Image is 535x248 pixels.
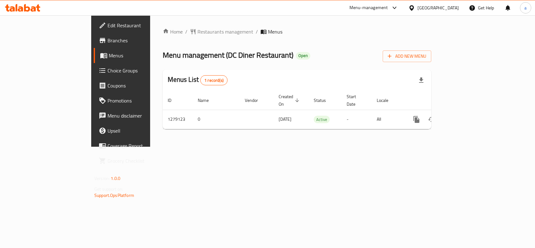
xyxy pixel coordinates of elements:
[163,28,431,35] nav: breadcrumb
[193,110,240,129] td: 0
[383,50,431,62] button: Add New Menu
[314,97,334,104] span: Status
[108,82,176,89] span: Coupons
[108,127,176,135] span: Upsell
[349,4,388,12] div: Menu-management
[108,67,176,74] span: Choice Groups
[296,53,310,58] span: Open
[347,93,364,108] span: Start Date
[163,48,293,62] span: Menu management ( DC Diner Restaurant )
[342,110,372,129] td: -
[190,28,253,35] a: Restaurants management
[94,33,181,48] a: Branches
[372,110,404,129] td: All
[200,75,228,85] div: Total records count
[94,18,181,33] a: Edit Restaurant
[279,115,291,123] span: [DATE]
[108,97,176,104] span: Promotions
[94,138,181,153] a: Coverage Report
[198,97,217,104] span: Name
[94,93,181,108] a: Promotions
[197,28,253,35] span: Restaurants management
[256,28,258,35] li: /
[201,77,227,83] span: 1 record(s)
[314,116,330,123] span: Active
[414,73,429,88] div: Export file
[409,112,424,127] button: more
[108,157,176,165] span: Grocery Checklist
[108,112,176,119] span: Menu disclaimer
[404,91,474,110] th: Actions
[268,28,282,35] span: Menus
[185,28,187,35] li: /
[424,112,439,127] button: Change Status
[245,97,266,104] span: Vendor
[168,97,180,104] span: ID
[94,153,181,168] a: Grocery Checklist
[417,4,459,11] div: [GEOGRAPHIC_DATA]
[524,4,527,11] span: a
[109,52,176,59] span: Menus
[94,63,181,78] a: Choice Groups
[111,174,120,182] span: 1.0.0
[163,91,474,129] table: enhanced table
[108,37,176,44] span: Branches
[94,78,181,93] a: Coupons
[279,93,301,108] span: Created On
[108,22,176,29] span: Edit Restaurant
[108,142,176,150] span: Coverage Report
[94,185,123,193] span: Get support on:
[94,48,181,63] a: Menus
[377,97,396,104] span: Locale
[94,191,134,199] a: Support.OpsPlatform
[388,52,426,60] span: Add New Menu
[94,123,181,138] a: Upsell
[94,108,181,123] a: Menu disclaimer
[168,75,228,85] h2: Menus List
[94,174,110,182] span: Version:
[296,52,310,60] div: Open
